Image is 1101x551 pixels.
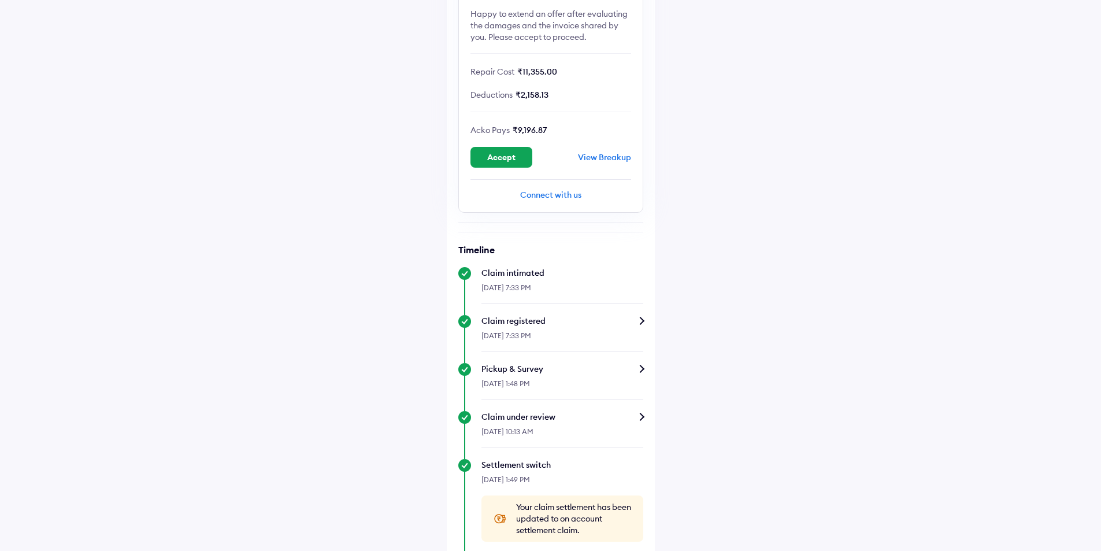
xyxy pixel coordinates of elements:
span: ₹11,355.00 [517,66,557,77]
div: Happy to extend an offer after evaluating the damages and the invoice shared by you. Please accep... [470,8,631,43]
div: Claim intimated [481,267,643,279]
div: View Breakup [578,152,631,162]
button: Accept [470,147,532,168]
span: Your claim settlement has been updated to on account settlement claim. [516,501,632,536]
div: [DATE] 10:13 AM [481,423,643,448]
div: [DATE] 7:33 PM [481,327,643,352]
div: Claim under review [481,411,643,423]
span: ₹2,158.13 [516,90,548,100]
div: Pickup & Survey [481,363,643,375]
div: [DATE] 1:49 PM [481,471,643,495]
div: Claim registered [481,315,643,327]
span: ₹9,196.87 [513,125,547,135]
span: Deductions [470,90,513,100]
div: Settlement switch [481,459,643,471]
div: [DATE] 7:33 PM [481,279,643,304]
span: Acko Pays [470,125,510,135]
h6: Timeline [458,244,643,256]
div: [DATE] 1:48 PM [481,375,643,400]
span: Repair Cost [470,66,514,77]
div: Connect with us [470,189,631,201]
